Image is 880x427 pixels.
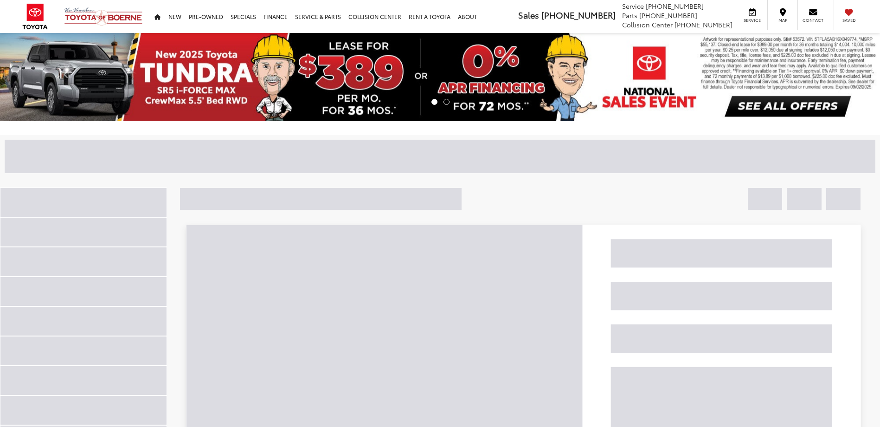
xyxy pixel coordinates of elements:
span: Service [742,17,763,23]
span: [PHONE_NUMBER] [541,9,616,21]
span: [PHONE_NUMBER] [674,20,732,29]
span: Parts [622,11,637,20]
span: Map [772,17,793,23]
span: Collision Center [622,20,673,29]
span: Service [622,1,644,11]
img: Vic Vaughan Toyota of Boerne [64,7,143,26]
span: Contact [803,17,823,23]
span: Saved [839,17,859,23]
span: [PHONE_NUMBER] [646,1,704,11]
span: [PHONE_NUMBER] [639,11,697,20]
span: Sales [518,9,539,21]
